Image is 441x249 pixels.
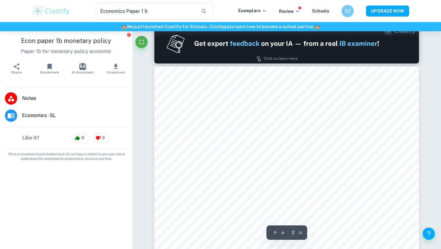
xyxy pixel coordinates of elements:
a: here [220,24,229,29]
span: Economics - SL [22,112,127,119]
span: / 3 [299,230,302,236]
p: Paper 1b for monetary policy economic [5,48,127,55]
div: 6 [72,133,89,143]
button: Bookmark [33,60,66,77]
span: 0 [99,135,108,141]
button: Fullscreen [135,36,148,48]
img: Ad [154,24,419,63]
img: Clastify logo [32,5,71,17]
span: Download [107,70,125,75]
div: 0 [92,133,110,143]
h6: Like it? [22,134,40,142]
h6: SZ [344,8,351,14]
span: This is an example of past student work. Do not copy or submit as your own. Use to understand the... [2,152,130,161]
h6: We just launched Clastify for Schools. Click to learn how to become a school partner. [1,23,440,30]
p: Review [279,8,300,15]
span: 🏫 [315,24,320,29]
button: AI Assistant [66,60,99,77]
button: Report issue [126,33,131,37]
button: Download [99,60,132,77]
input: Search for any exemplars... [96,2,196,20]
a: Schools [312,9,329,13]
span: AI Assistant [72,70,94,75]
span: Share [11,70,22,75]
p: Exemplars [238,7,267,14]
span: 6 [78,135,88,141]
img: AI Assistant [79,63,86,70]
span: 🏫 [122,24,127,29]
button: Help and Feedback [423,228,435,240]
button: SZ [341,5,354,17]
span: Bookmark [40,70,59,75]
button: UPGRADE NOW [366,6,409,17]
span: Notes [22,95,127,102]
h1: Econ paper 1b monetary policy [5,36,127,45]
